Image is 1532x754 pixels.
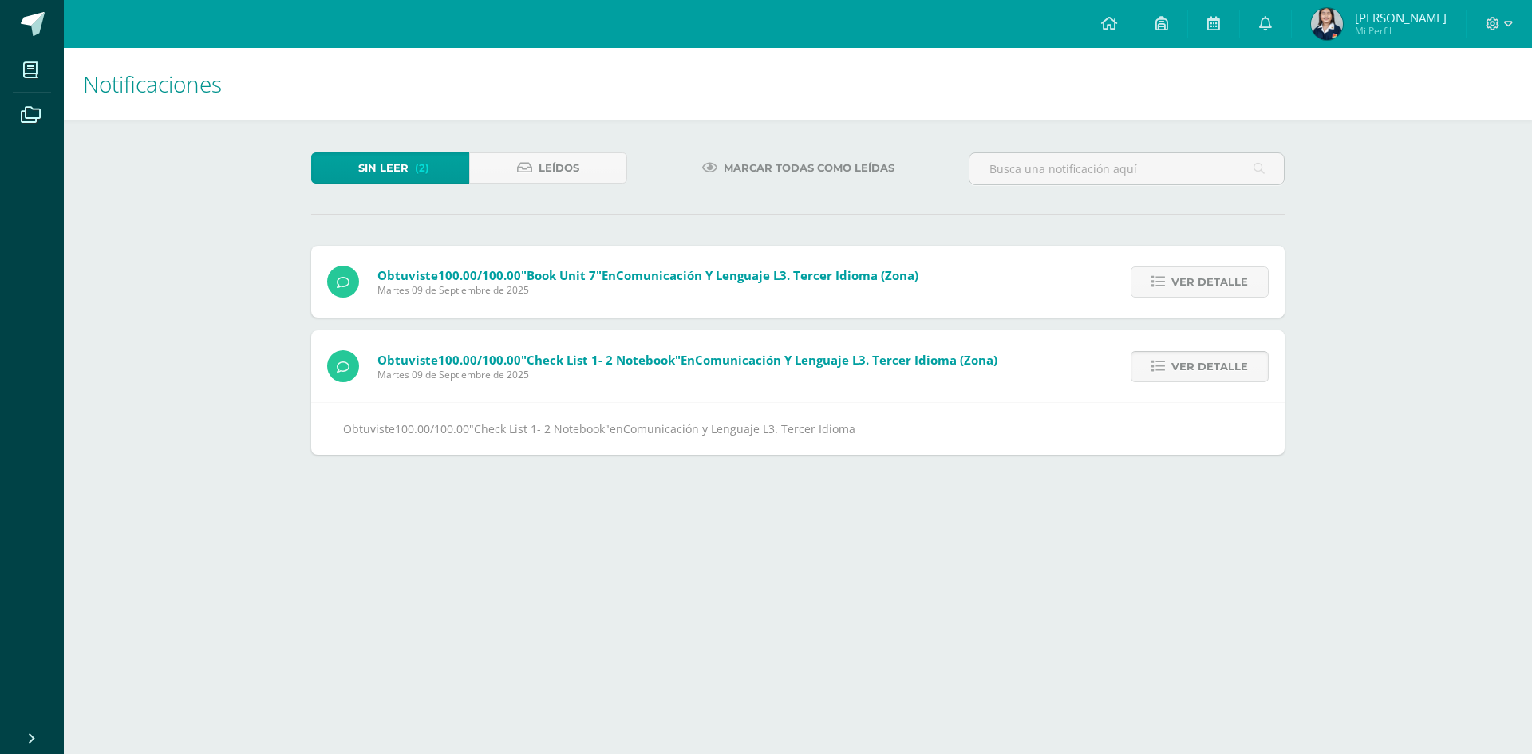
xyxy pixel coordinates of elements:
[438,267,521,283] span: 100.00/100.00
[395,421,469,436] span: 100.00/100.00
[1355,24,1447,38] span: Mi Perfil
[438,352,521,368] span: 100.00/100.00
[469,421,610,436] span: "Check List 1- 2 Notebook"
[724,153,894,183] span: Marcar todas como leídas
[343,419,1253,439] div: Obtuviste en
[415,153,429,183] span: (2)
[1171,267,1248,297] span: Ver detalle
[358,153,409,183] span: Sin leer
[311,152,469,184] a: Sin leer(2)
[682,152,914,184] a: Marcar todas como leídas
[1311,8,1343,40] img: a4bea1155f187137d58a9b910a9fc6e2.png
[469,152,627,184] a: Leídos
[1355,10,1447,26] span: [PERSON_NAME]
[969,153,1284,184] input: Busca una notificación aquí
[616,267,918,283] span: Comunicación y Lenguaje L3. Tercer Idioma (Zona)
[521,267,602,283] span: "Book Unit 7"
[377,283,918,297] span: Martes 09 de Septiembre de 2025
[83,69,222,99] span: Notificaciones
[377,368,997,381] span: Martes 09 de Septiembre de 2025
[1171,352,1248,381] span: Ver detalle
[377,267,918,283] span: Obtuviste en
[521,352,681,368] span: "Check List 1- 2 Notebook"
[623,421,855,436] span: Comunicación y Lenguaje L3. Tercer Idioma
[377,352,997,368] span: Obtuviste en
[539,153,579,183] span: Leídos
[695,352,997,368] span: Comunicación y Lenguaje L3. Tercer Idioma (Zona)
